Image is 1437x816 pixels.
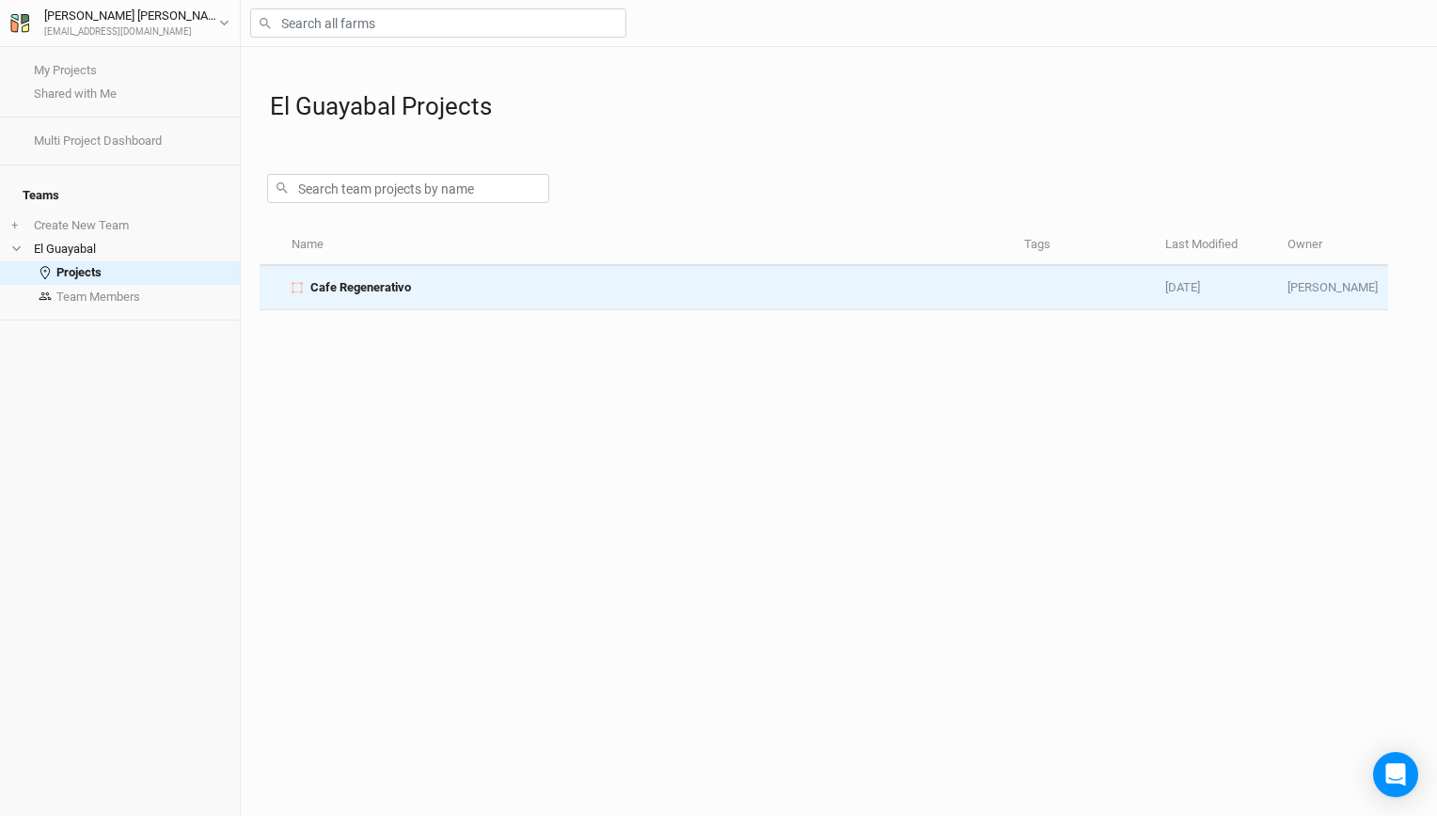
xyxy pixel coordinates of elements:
[11,218,18,233] span: +
[310,279,411,296] span: Cafe Regenerativo
[1165,280,1200,294] span: Aug 21, 2025 10:36 AM
[250,8,626,38] input: Search all farms
[1373,752,1418,797] div: Open Intercom Messenger
[1287,280,1378,294] span: gregory@regen.network
[1155,226,1277,266] th: Last Modified
[1277,226,1388,266] th: Owner
[267,174,549,203] input: Search team projects by name
[280,226,1013,266] th: Name
[11,177,229,214] h4: Teams
[9,6,230,39] button: [PERSON_NAME] [PERSON_NAME][EMAIL_ADDRESS][DOMAIN_NAME]
[270,92,1418,121] h1: El Guayabal Projects
[44,7,219,25] div: [PERSON_NAME] [PERSON_NAME]
[1014,226,1155,266] th: Tags
[44,25,219,39] div: [EMAIL_ADDRESS][DOMAIN_NAME]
